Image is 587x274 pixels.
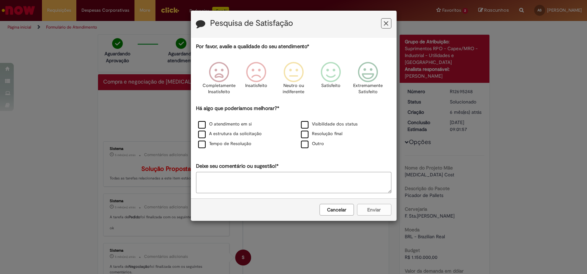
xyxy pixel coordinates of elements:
[245,83,267,89] p: Insatisfeito
[196,163,279,170] label: Deixe seu comentário ou sugestão!*
[353,83,383,95] p: Extremamente Satisfeito
[198,121,252,128] label: O atendimento em si
[196,105,391,149] div: Há algo que poderíamos melhorar?*
[239,57,274,104] div: Insatisfeito
[301,121,358,128] label: Visibilidade dos status
[196,43,309,50] label: Por favor, avalie a qualidade do seu atendimento*
[198,141,251,147] label: Tempo de Resolução
[301,131,343,137] label: Resolução final
[210,19,293,28] label: Pesquisa de Satisfação
[281,83,306,95] p: Neutro ou indiferente
[350,57,385,104] div: Extremamente Satisfeito
[321,83,340,89] p: Satisfeito
[301,141,324,147] label: Outro
[276,57,311,104] div: Neutro ou indiferente
[202,57,237,104] div: Completamente Insatisfeito
[203,83,236,95] p: Completamente Insatisfeito
[319,204,354,216] button: Cancelar
[313,57,348,104] div: Satisfeito
[198,131,262,137] label: A estrutura da solicitação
